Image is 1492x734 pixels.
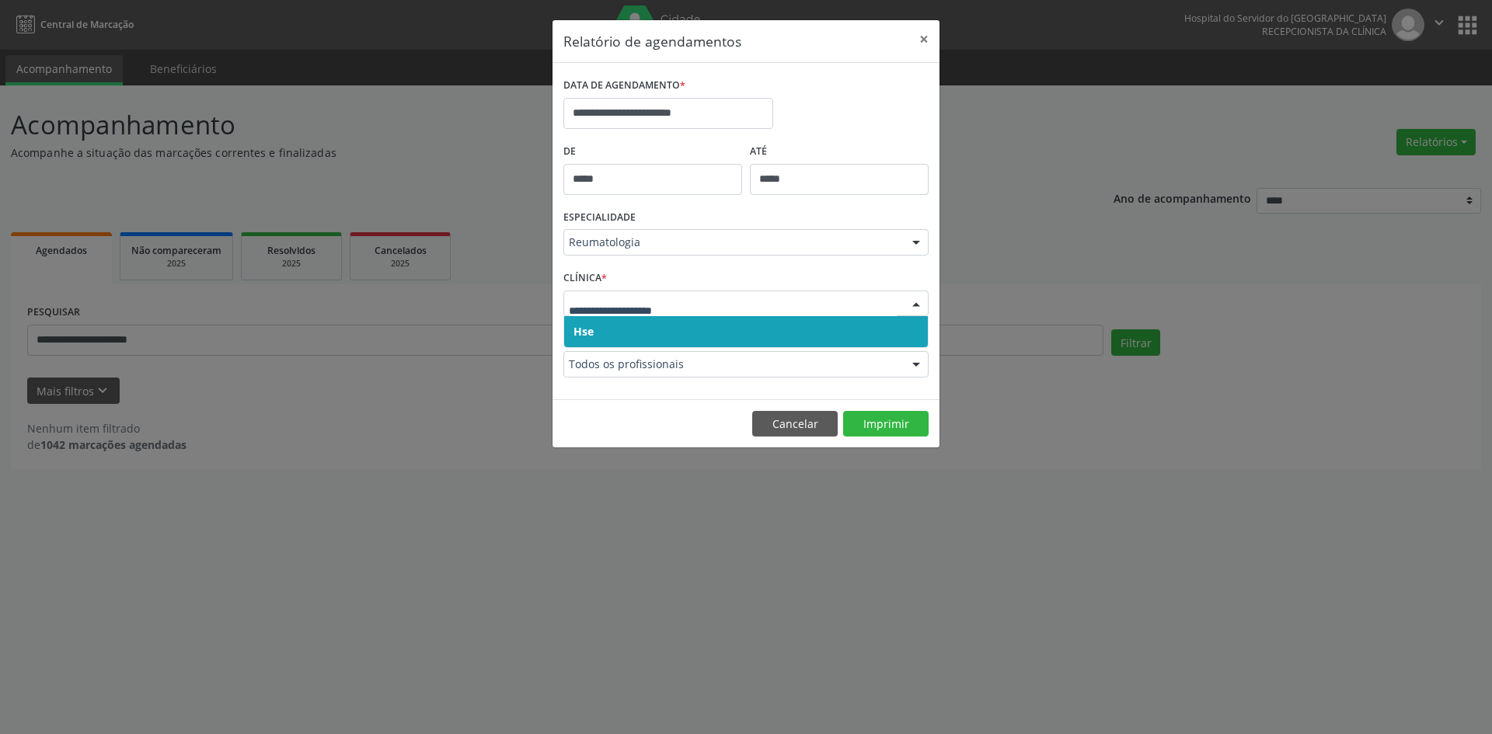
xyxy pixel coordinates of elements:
[569,235,897,250] span: Reumatologia
[569,357,897,372] span: Todos os profissionais
[573,324,594,339] span: Hse
[563,74,685,98] label: DATA DE AGENDAMENTO
[563,266,607,290] label: CLÍNICA
[563,140,742,164] label: De
[752,411,838,437] button: Cancelar
[750,140,929,164] label: ATÉ
[843,411,929,437] button: Imprimir
[563,206,636,230] label: ESPECIALIDADE
[563,31,741,51] h5: Relatório de agendamentos
[908,20,939,58] button: Close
